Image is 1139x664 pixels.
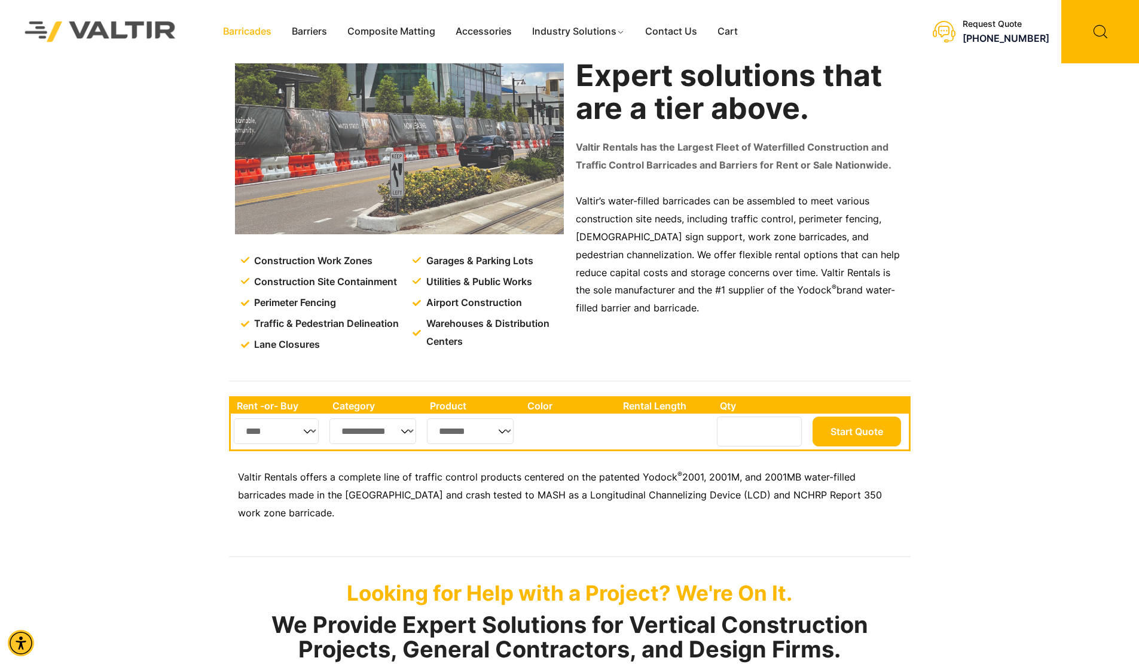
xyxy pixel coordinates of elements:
h2: We Provide Expert Solutions for Vertical Construction Projects, General Contractors, and Design F... [229,613,911,663]
span: 2001, 2001M, and 2001MB water-filled barricades made in the [GEOGRAPHIC_DATA] and crash tested to... [238,471,882,519]
input: Number [717,417,802,446]
th: Qty [714,398,809,414]
a: Barriers [282,23,337,41]
a: Accessories [445,23,522,41]
span: Warehouses & Distribution Centers [423,315,566,351]
span: Airport Construction [423,294,522,312]
th: Product [424,398,521,414]
div: Accessibility Menu [8,630,34,656]
span: Valtir Rentals offers a complete line of traffic control products centered on the patented Yodock [238,471,677,483]
span: Traffic & Pedestrian Delineation [251,315,399,333]
p: Valtir’s water-filled barricades can be assembled to meet various construction site needs, includ... [576,192,905,317]
th: Color [521,398,618,414]
p: Valtir Rentals has the Largest Fleet of Waterfilled Construction and Traffic Control Barricades a... [576,139,905,175]
sup: ® [677,470,682,479]
a: Cart [707,23,748,41]
span: Construction Site Containment [251,273,397,291]
select: Single select [427,418,514,444]
img: Construction Site Solutions [235,34,564,234]
a: Contact Us [635,23,707,41]
span: Utilities & Public Works [423,273,532,291]
span: Perimeter Fencing [251,294,336,312]
th: Rent -or- Buy [231,398,326,414]
span: Garages & Parking Lots [423,252,533,270]
span: Lane Closures [251,336,320,354]
span: Construction Work Zones [251,252,372,270]
select: Single select [234,418,319,444]
a: Composite Matting [337,23,445,41]
div: Request Quote [963,19,1049,29]
th: Category [326,398,425,414]
th: Rental Length [617,398,714,414]
sup: ® [832,283,836,292]
img: Valtir Rentals [9,5,192,57]
a: Industry Solutions [522,23,635,41]
p: Looking for Help with a Project? We're On It. [229,580,911,605]
button: Start Quote [813,417,901,446]
a: Barricades [213,23,282,41]
h2: Expert solutions that are a tier above. [576,59,905,125]
a: call (888) 496-3625 [963,32,1049,44]
select: Single select [329,418,417,444]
